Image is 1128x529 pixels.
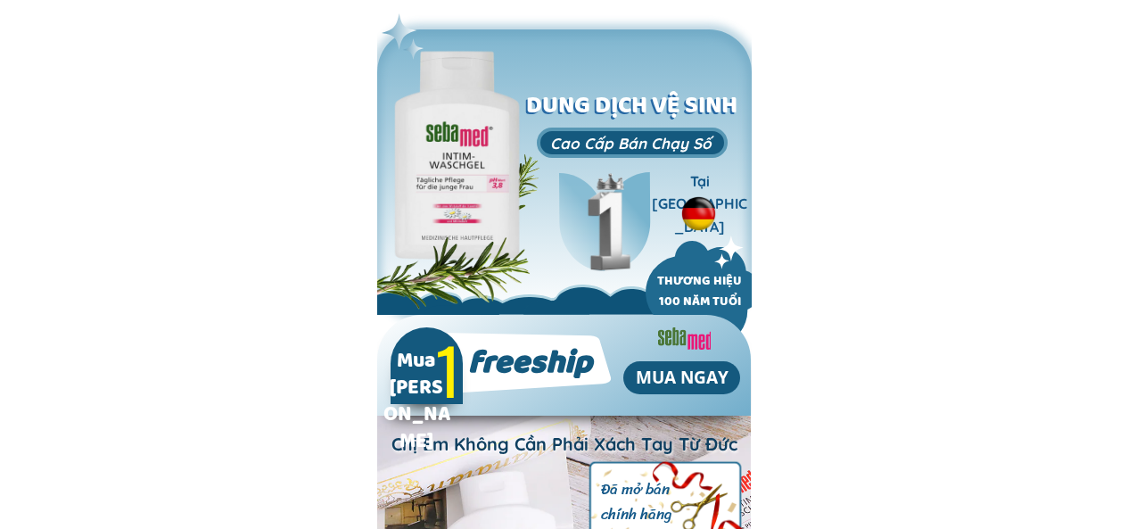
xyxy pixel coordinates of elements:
[525,430,536,459] i: ầ
[465,430,476,459] i: h
[426,328,470,410] h2: 1
[573,430,584,459] i: ả
[391,430,402,459] i: C
[648,273,751,314] h2: THƯƠNG HIỆU 100 NĂM TUỔI
[476,430,487,459] i: ô
[623,361,740,394] p: MUA NGAY
[498,430,509,459] i: g
[536,430,547,459] i: n
[552,430,563,459] i: P
[523,89,741,128] h1: DUNG DỊCH VỆ SINH
[537,131,726,155] h3: Cao Cấp Bán Chạy Số
[383,351,450,458] h2: Mua [PERSON_NAME]
[515,430,525,459] i: C
[652,170,748,239] h3: Tại [GEOGRAPHIC_DATA]
[432,341,627,393] h2: freeship
[487,430,498,459] i: n
[563,430,573,459] i: h
[454,430,465,459] i: K
[432,430,449,459] i: m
